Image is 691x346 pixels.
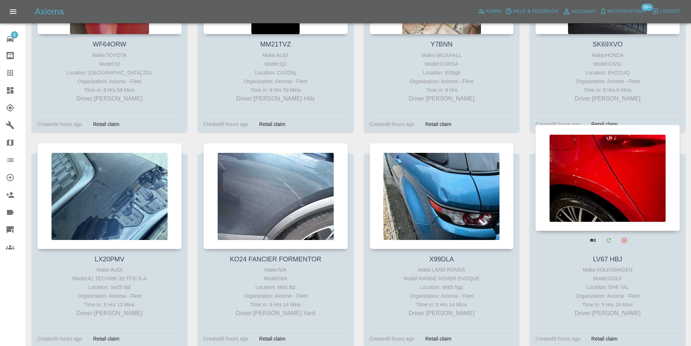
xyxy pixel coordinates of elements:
[537,292,678,300] div: Organization: Axioma - Fleet
[39,309,180,318] p: Driver: [PERSON_NAME]
[371,60,512,68] div: Model: CORSA
[537,274,678,283] div: Model: GOLF
[537,283,678,292] div: Location: EH6 7AL
[593,256,622,263] a: LV67 HBJ
[371,86,512,94] div: Time in: 9 Hrs
[537,51,678,60] div: Make: HONDA
[260,41,291,48] a: MM21TVZ
[11,31,18,38] span: 6
[205,51,346,60] div: Make: AUDI
[371,274,512,283] div: Model: RANGE ROVER EVOQUE
[420,120,457,129] div: Retail claim
[205,77,346,86] div: Organization: Axioma - Fleet
[572,8,596,16] span: Account
[39,265,180,274] div: Make: AUDI
[205,274,346,283] div: Model: N/A
[486,7,502,16] span: Admin
[513,7,558,16] span: Help & Feedback
[205,283,346,292] div: Location: Me5 8tz
[371,68,512,77] div: Location: Sl38gb
[598,6,647,17] button: Notifications
[205,309,346,318] p: Driver: [PERSON_NAME] Yard
[203,120,248,129] div: Created 9 hours ago
[254,120,291,129] div: Retail claim
[537,60,678,68] div: Model: CIVIC
[39,300,180,309] div: Time in: 9 Hrs 13 Mins
[537,68,678,77] div: Location: EH221JQ
[420,334,457,343] div: Retail claim
[537,309,678,318] p: Driver: [PERSON_NAME]
[4,3,22,20] button: Open drawer
[371,77,512,86] div: Organization: Axioma - Fleet
[205,94,346,103] p: Driver: [PERSON_NAME] Hills
[39,77,180,86] div: Organization: Axioma - Fleet
[586,120,623,129] div: Retail claim
[205,68,346,77] div: Location: Cm32bq
[39,283,180,292] div: Location: Se25 6jd
[371,292,512,300] div: Organization: Axioma - Fleet
[601,233,616,248] a: Modify
[431,41,453,48] a: Y7BNN
[88,334,125,343] div: Retail claim
[476,6,503,17] a: Admin
[370,334,415,343] div: Created 9 hours ago
[371,94,512,103] p: Driver: [PERSON_NAME]
[39,292,180,300] div: Organization: Axioma - Fleet
[205,86,346,94] div: Time in: 8 Hrs 59 Mins
[39,86,180,94] div: Time in: 8 Hrs 59 Mins
[371,309,512,318] p: Driver: [PERSON_NAME]
[254,334,291,343] div: Retail claim
[535,120,580,129] div: Created 9 hours ago
[39,94,180,103] p: Driver: [PERSON_NAME]
[608,7,645,16] span: Notifications
[537,77,678,86] div: Organization: Axioma - Fleet
[371,283,512,292] div: Location: de65 5gz
[371,51,512,60] div: Make: VAUXHALL
[537,94,678,103] p: Driver: [PERSON_NAME]
[39,68,180,77] div: Location: [GEOGRAPHIC_DATA] 2GL
[371,265,512,274] div: Make: LAND ROVER
[39,51,180,60] div: Make: TOYOTA
[660,7,680,16] span: Logout
[503,6,560,17] button: Help & Feedback
[203,334,248,343] div: Created 9 hours ago
[205,300,346,309] div: Time in: 9 Hrs 14 Mins
[537,265,678,274] div: Make: VOLKSWAGEN
[586,334,623,343] div: Retail claim
[205,265,346,274] div: Make: N/A
[535,334,580,343] div: Created 9 hours ago
[39,60,180,68] div: Model: IQ
[230,256,321,263] a: KO24 FANCIER FORMENTOR
[371,300,512,309] div: Time in: 9 Hrs 14 Mins
[585,233,600,248] a: View
[537,300,678,309] div: Time in: 9 Hrs 18 Mins
[88,120,125,129] div: Retail claim
[429,256,454,263] a: X99DLA
[370,120,415,129] div: Created 9 hours ago
[641,4,653,11] span: 99+
[537,86,678,94] div: Time in: 9 Hrs 6 Mins
[205,60,346,68] div: Model: Q2
[205,292,346,300] div: Organization: Axioma - Fleet
[35,6,64,17] h5: Axioma
[37,120,82,129] div: Created 9 hours ago
[650,6,682,17] button: Logout
[95,256,124,263] a: LX20PMV
[593,41,623,48] a: SK69XVO
[39,274,180,283] div: Model: A1 TECHNIK 30 TFSI S-A
[93,41,127,48] a: WF64ORW
[560,6,598,17] a: Account
[617,233,632,248] button: Archive
[37,334,82,343] div: Created 9 hours ago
